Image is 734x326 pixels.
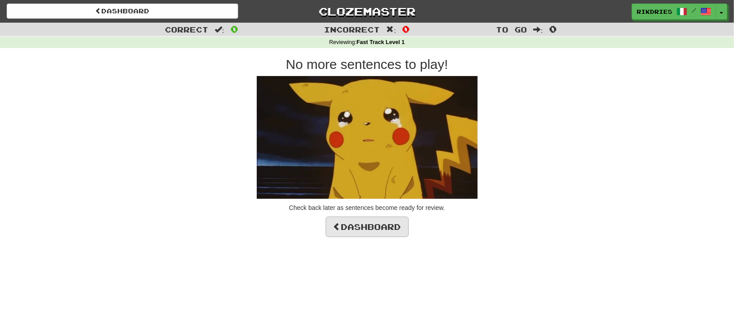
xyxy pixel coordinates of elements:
p: Check back later as sentences become ready for review. [114,203,620,212]
a: Clozemaster [251,4,483,19]
a: Dashboard [326,217,409,237]
span: To go [496,25,527,34]
span: 0 [549,24,557,34]
span: : [533,26,543,33]
span: Incorrect [324,25,380,34]
span: : [387,26,396,33]
span: 0 [231,24,238,34]
span: rikdries [637,8,672,16]
img: sad-pikachu.gif [257,76,478,199]
h2: No more sentences to play! [114,57,620,72]
strong: Fast Track Level 1 [357,39,405,45]
a: rikdries / [632,4,716,20]
span: / [692,7,696,13]
span: Correct [165,25,208,34]
span: : [215,26,224,33]
span: 0 [402,24,410,34]
a: Dashboard [7,4,238,19]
